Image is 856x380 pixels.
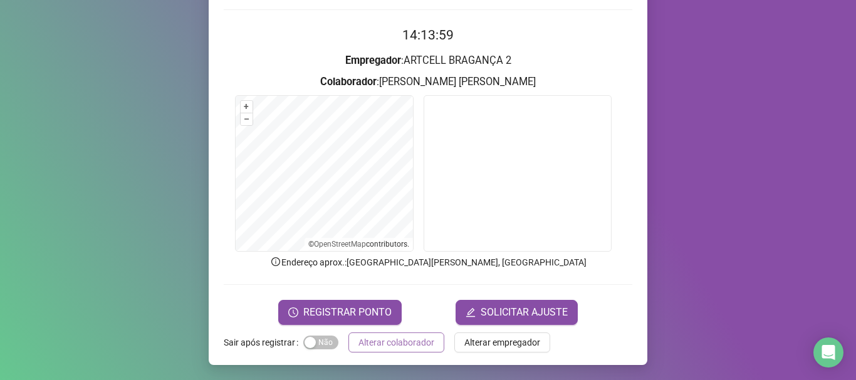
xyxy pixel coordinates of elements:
[345,54,401,66] strong: Empregador
[224,74,632,90] h3: : [PERSON_NAME] [PERSON_NAME]
[278,300,402,325] button: REGISTRAR PONTO
[464,336,540,349] span: Alterar empregador
[466,307,476,317] span: edit
[224,332,303,352] label: Sair após registrar
[224,255,632,269] p: Endereço aprox. : [GEOGRAPHIC_DATA][PERSON_NAME], [GEOGRAPHIC_DATA]
[308,240,409,249] li: © contributors.
[241,101,253,113] button: +
[314,240,366,249] a: OpenStreetMap
[288,307,298,317] span: clock-circle
[454,332,550,352] button: Alterar empregador
[358,336,434,349] span: Alterar colaborador
[402,28,454,43] time: 14:13:59
[813,337,843,367] div: Open Intercom Messenger
[224,53,632,69] h3: : ARTCELL BRAGANÇA 2
[320,76,377,88] strong: Colaborador
[270,256,281,267] span: info-circle
[456,300,578,325] button: editSOLICITAR AJUSTE
[303,305,392,320] span: REGISTRAR PONTO
[481,305,568,320] span: SOLICITAR AJUSTE
[348,332,444,352] button: Alterar colaborador
[241,113,253,125] button: –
